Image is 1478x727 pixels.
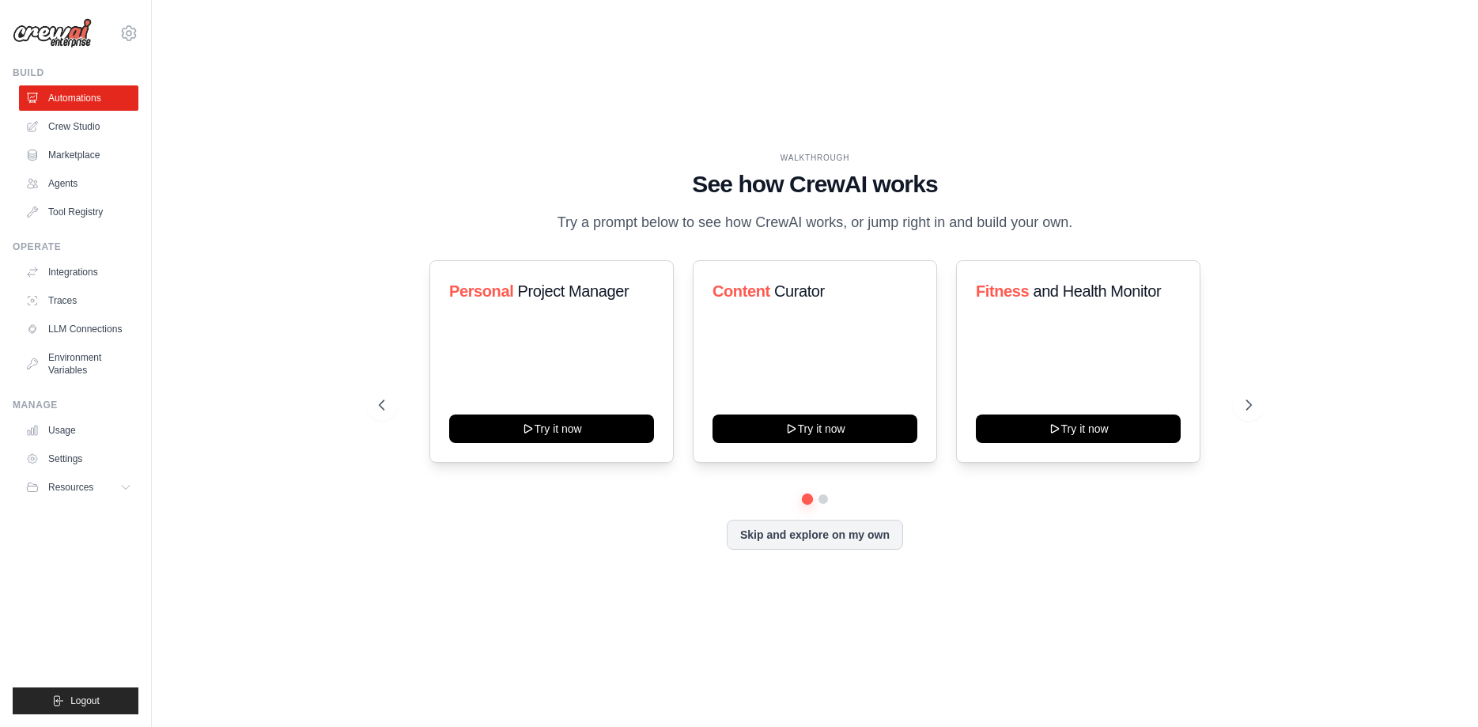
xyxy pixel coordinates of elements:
[550,211,1081,234] p: Try a prompt below to see how CrewAI works, or jump right in and build your own.
[449,282,513,300] span: Personal
[19,171,138,196] a: Agents
[449,415,654,443] button: Try it now
[1399,651,1478,727] div: Widget Obrolan
[19,142,138,168] a: Marketplace
[48,481,93,494] span: Resources
[713,415,917,443] button: Try it now
[13,66,138,79] div: Build
[19,345,138,383] a: Environment Variables
[13,18,92,48] img: Logo
[19,85,138,111] a: Automations
[379,152,1252,164] div: WALKTHROUGH
[19,446,138,471] a: Settings
[19,418,138,443] a: Usage
[976,282,1029,300] span: Fitness
[19,316,138,342] a: LLM Connections
[19,114,138,139] a: Crew Studio
[19,475,138,500] button: Resources
[517,282,629,300] span: Project Manager
[1399,651,1478,727] iframe: Chat Widget
[379,170,1252,199] h1: See how CrewAI works
[1034,282,1162,300] span: and Health Monitor
[13,687,138,714] button: Logout
[13,399,138,411] div: Manage
[976,415,1181,443] button: Try it now
[19,288,138,313] a: Traces
[774,282,825,300] span: Curator
[713,282,770,300] span: Content
[727,520,903,550] button: Skip and explore on my own
[70,695,100,707] span: Logout
[13,240,138,253] div: Operate
[19,199,138,225] a: Tool Registry
[19,259,138,285] a: Integrations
